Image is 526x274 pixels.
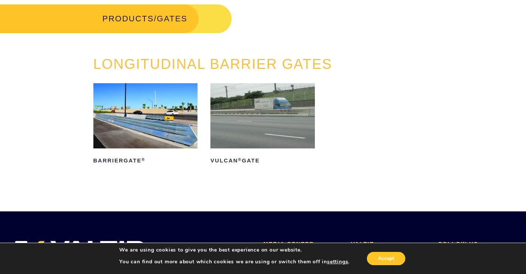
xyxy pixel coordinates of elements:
span: GATES [157,14,188,23]
button: settings [327,259,348,265]
a: LONGITUDINAL BARRIER GATES [93,56,332,72]
h2: BarrierGate [93,155,198,167]
button: Accept [367,252,405,265]
a: Vulcan®Gate [210,83,315,166]
h2: MEDIA CENTER [264,241,340,247]
img: VALTIR [11,241,145,259]
sup: ® [141,157,145,162]
h2: Vulcan Gate [210,155,315,167]
a: BarrierGate® [93,83,198,166]
sup: ® [238,157,242,162]
a: PRODUCTS [102,14,154,23]
h2: VALTIR [351,241,427,247]
h2: FOLLOW US [439,241,515,247]
p: We are using cookies to give you the best experience on our website. [119,247,350,253]
p: You can find out more about which cookies we are using or switch them off in . [119,259,350,265]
